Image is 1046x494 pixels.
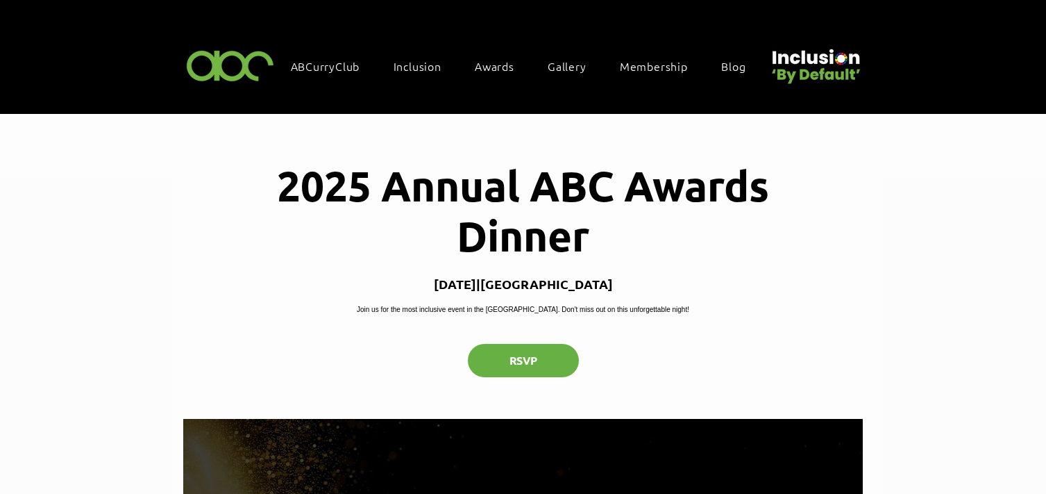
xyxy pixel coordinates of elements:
[480,276,613,292] p: [GEOGRAPHIC_DATA]
[468,344,579,377] button: RSVP
[548,58,587,74] span: Gallery
[476,276,480,292] span: |
[394,58,441,74] span: Inclusion
[387,51,462,81] div: Inclusion
[767,38,863,85] img: Untitled design (22).png
[468,51,535,81] div: Awards
[357,304,689,315] p: Join us for the most inclusive event in the [GEOGRAPHIC_DATA]. Don't miss out on this unforgettab...
[714,51,766,81] a: Blog
[613,51,709,81] a: Membership
[291,58,360,74] span: ABCurryClub
[475,58,514,74] span: Awards
[541,51,607,81] a: Gallery
[434,276,476,292] p: [DATE]
[284,51,767,81] nav: Site
[183,44,278,85] img: ABC-Logo-Blank-Background-01-01-2.png
[284,51,381,81] a: ABCurryClub
[721,58,745,74] span: Blog
[230,160,816,260] h1: 2025 Annual ABC Awards Dinner
[620,58,688,74] span: Membership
